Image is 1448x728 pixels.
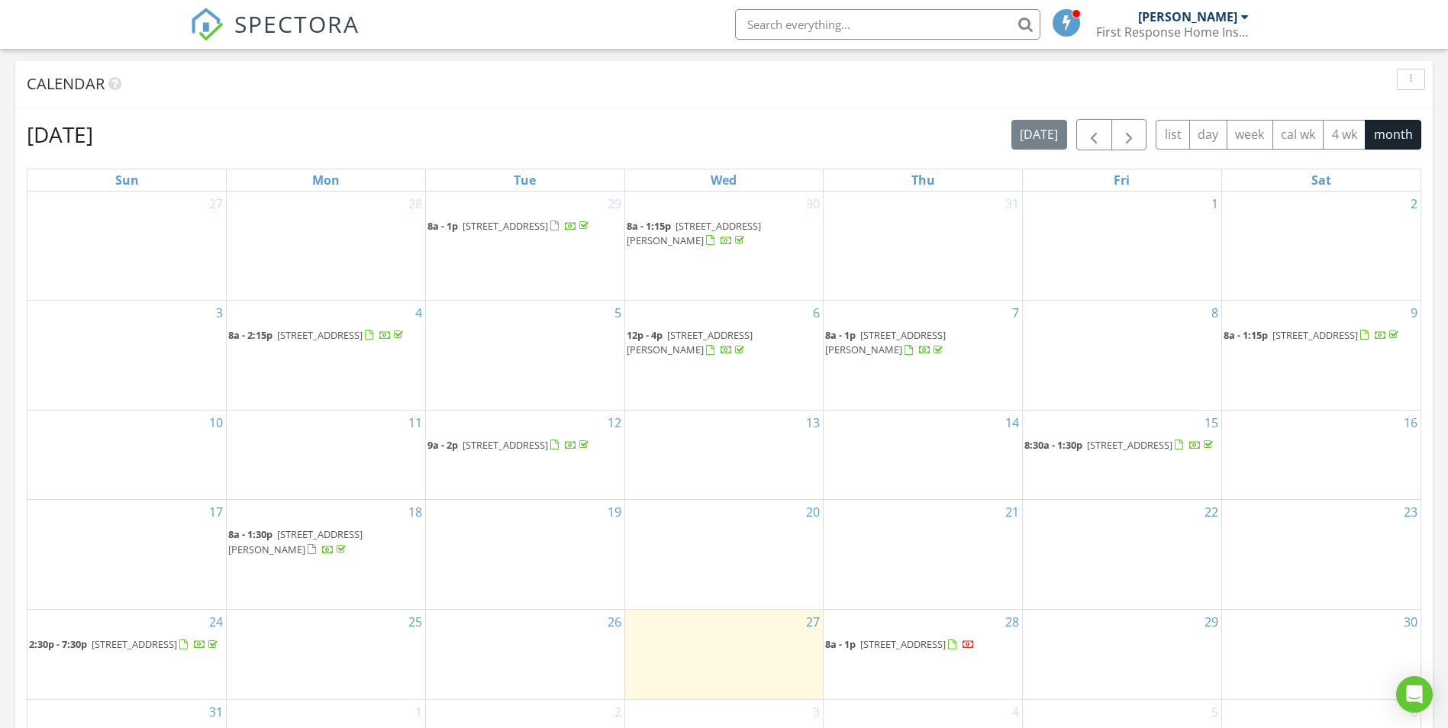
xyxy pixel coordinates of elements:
td: Go to August 7, 2025 [824,300,1023,410]
td: Go to August 28, 2025 [824,610,1023,700]
button: month [1365,120,1421,150]
td: Go to August 12, 2025 [425,410,624,500]
a: Go to September 1, 2025 [412,700,425,724]
a: 8a - 1:15p [STREET_ADDRESS][PERSON_NAME] [627,217,822,250]
td: Go to August 6, 2025 [624,300,824,410]
a: 12p - 4p [STREET_ADDRESS][PERSON_NAME] [627,328,753,356]
a: 2:30p - 7:30p [STREET_ADDRESS] [29,637,221,651]
td: Go to August 23, 2025 [1221,500,1421,610]
a: Go to August 16, 2025 [1401,411,1421,435]
span: [STREET_ADDRESS] [463,219,548,233]
a: Go to July 31, 2025 [1002,192,1022,216]
a: Go to August 19, 2025 [605,500,624,524]
a: Go to August 9, 2025 [1408,301,1421,325]
a: Go to August 22, 2025 [1201,500,1221,524]
a: 8a - 1:30p [STREET_ADDRESS][PERSON_NAME] [228,526,424,559]
span: [STREET_ADDRESS] [92,637,177,651]
a: Go to August 26, 2025 [605,610,624,634]
span: 8:30a - 1:30p [1024,438,1082,452]
td: Go to July 29, 2025 [425,192,624,301]
a: Go to September 3, 2025 [810,700,823,724]
a: Go to August 7, 2025 [1009,301,1022,325]
a: Go to September 5, 2025 [1208,700,1221,724]
a: Tuesday [511,169,539,191]
td: Go to July 31, 2025 [824,192,1023,301]
td: Go to July 27, 2025 [27,192,227,301]
button: cal wk [1272,120,1324,150]
span: [STREET_ADDRESS] [1087,438,1172,452]
a: 8:30a - 1:30p [STREET_ADDRESS] [1024,436,1220,455]
span: Calendar [27,73,105,94]
a: Go to August 13, 2025 [803,411,823,435]
a: 8:30a - 1:30p [STREET_ADDRESS] [1024,438,1216,452]
span: 8a - 1:15p [1224,328,1268,342]
span: [STREET_ADDRESS] [463,438,548,452]
span: SPECTORA [234,8,360,40]
td: Go to August 18, 2025 [227,500,426,610]
td: Go to August 27, 2025 [624,610,824,700]
a: Go to August 12, 2025 [605,411,624,435]
td: Go to August 30, 2025 [1221,610,1421,700]
a: 12p - 4p [STREET_ADDRESS][PERSON_NAME] [627,327,822,359]
td: Go to August 16, 2025 [1221,410,1421,500]
span: 8a - 1p [427,219,458,233]
button: 4 wk [1323,120,1366,150]
a: Go to July 29, 2025 [605,192,624,216]
button: [DATE] [1011,120,1067,150]
a: 8a - 1p [STREET_ADDRESS] [427,219,592,233]
td: Go to August 4, 2025 [227,300,426,410]
td: Go to August 22, 2025 [1023,500,1222,610]
td: Go to August 1, 2025 [1023,192,1222,301]
a: Monday [309,169,343,191]
a: Go to September 2, 2025 [611,700,624,724]
a: 8a - 1p [STREET_ADDRESS][PERSON_NAME] [825,328,946,356]
a: 8a - 1p [STREET_ADDRESS] [825,637,975,651]
span: [STREET_ADDRESS][PERSON_NAME] [627,219,761,247]
a: Go to August 3, 2025 [213,301,226,325]
a: Go to August 25, 2025 [405,610,425,634]
a: 2:30p - 7:30p [STREET_ADDRESS] [29,636,224,654]
td: Go to August 26, 2025 [425,610,624,700]
td: Go to July 30, 2025 [624,192,824,301]
button: week [1227,120,1273,150]
span: 12p - 4p [627,328,663,342]
span: [STREET_ADDRESS][PERSON_NAME] [627,328,753,356]
div: Open Intercom Messenger [1396,676,1433,713]
span: [STREET_ADDRESS][PERSON_NAME] [228,527,363,556]
a: 9a - 2p [STREET_ADDRESS] [427,436,623,455]
a: Go to August 8, 2025 [1208,301,1221,325]
button: Next month [1111,119,1147,150]
td: Go to August 24, 2025 [27,610,227,700]
span: 8a - 2:15p [228,328,273,342]
span: [STREET_ADDRESS][PERSON_NAME] [825,328,946,356]
a: Go to August 5, 2025 [611,301,624,325]
a: Go to August 23, 2025 [1401,500,1421,524]
td: Go to August 17, 2025 [27,500,227,610]
td: Go to August 2, 2025 [1221,192,1421,301]
a: Go to August 28, 2025 [1002,610,1022,634]
a: Go to August 6, 2025 [810,301,823,325]
span: 8a - 1:15p [627,219,671,233]
a: Go to August 18, 2025 [405,500,425,524]
button: day [1189,120,1227,150]
td: Go to August 13, 2025 [624,410,824,500]
a: Go to August 2, 2025 [1408,192,1421,216]
td: Go to August 20, 2025 [624,500,824,610]
span: 9a - 2p [427,438,458,452]
input: Search everything... [735,9,1040,40]
td: Go to August 14, 2025 [824,410,1023,500]
td: Go to August 5, 2025 [425,300,624,410]
a: Thursday [908,169,938,191]
a: Go to August 10, 2025 [206,411,226,435]
a: 9a - 2p [STREET_ADDRESS] [427,438,592,452]
td: Go to August 10, 2025 [27,410,227,500]
span: 2:30p - 7:30p [29,637,87,651]
span: 8a - 1:30p [228,527,273,541]
a: Go to August 21, 2025 [1002,500,1022,524]
td: Go to August 29, 2025 [1023,610,1222,700]
a: Go to August 15, 2025 [1201,411,1221,435]
button: list [1156,120,1190,150]
a: Go to August 27, 2025 [803,610,823,634]
a: SPECTORA [190,21,360,53]
a: Go to August 14, 2025 [1002,411,1022,435]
